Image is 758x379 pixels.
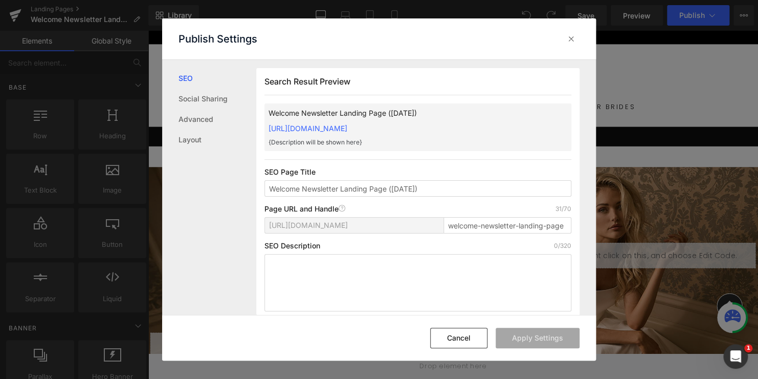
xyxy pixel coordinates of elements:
[744,344,752,352] span: 1
[179,109,256,130] a: Advanced
[435,69,502,87] a: Our Brides
[264,76,350,87] span: Search Result Preview
[179,68,256,89] a: SEO
[555,205,571,213] p: 31/70
[23,102,596,112] a: LONDON BOUTIQUE APPOINTMENTSbook with stylist online
[723,344,748,369] iframe: Intercom live chat
[269,124,347,133] a: [URL][DOMAIN_NAME]
[430,328,487,348] button: Cancel
[85,250,329,261] i: Welcome to our world where woman feel beautiful and valued!
[20,69,598,87] ul: Primary
[197,3,422,10] a: Shop the new 'FREEDOM OF MOVEMENT' collection
[207,103,336,111] span: LONDON BOUTIQUE APPOINTMENTS
[136,297,279,306] i: collections, exciting events and promotions.
[269,108,534,119] p: Welcome Newsletter Landing Page ([DATE])
[443,217,571,234] input: Enter page title...
[269,138,534,147] p: {Description will be shown here}
[135,287,280,296] i: for all the latest news and on our new bridal
[179,130,256,150] a: Layout
[3,227,411,240] h1: Hello lovely,
[346,69,435,87] a: Find a Stockist
[264,205,346,213] p: Page URL and Handle
[229,69,345,87] a: Book an Appointment
[179,89,256,109] a: Social Sharing
[496,328,579,348] button: Apply Settings
[269,221,348,229] span: [URL][DOMAIN_NAME]
[240,29,378,64] img: Catherine Deane UK
[117,69,155,87] a: Shop
[554,242,571,250] p: 0/320
[155,69,230,87] a: Collections
[264,180,571,197] input: Enter your page title...
[264,242,320,250] p: SEO Description
[336,103,411,111] span: book with stylist online
[147,276,267,284] i: SIGN UP TO OUR NEWSLETTER
[264,168,571,176] p: SEO Page Title
[179,33,257,45] p: Publish Settings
